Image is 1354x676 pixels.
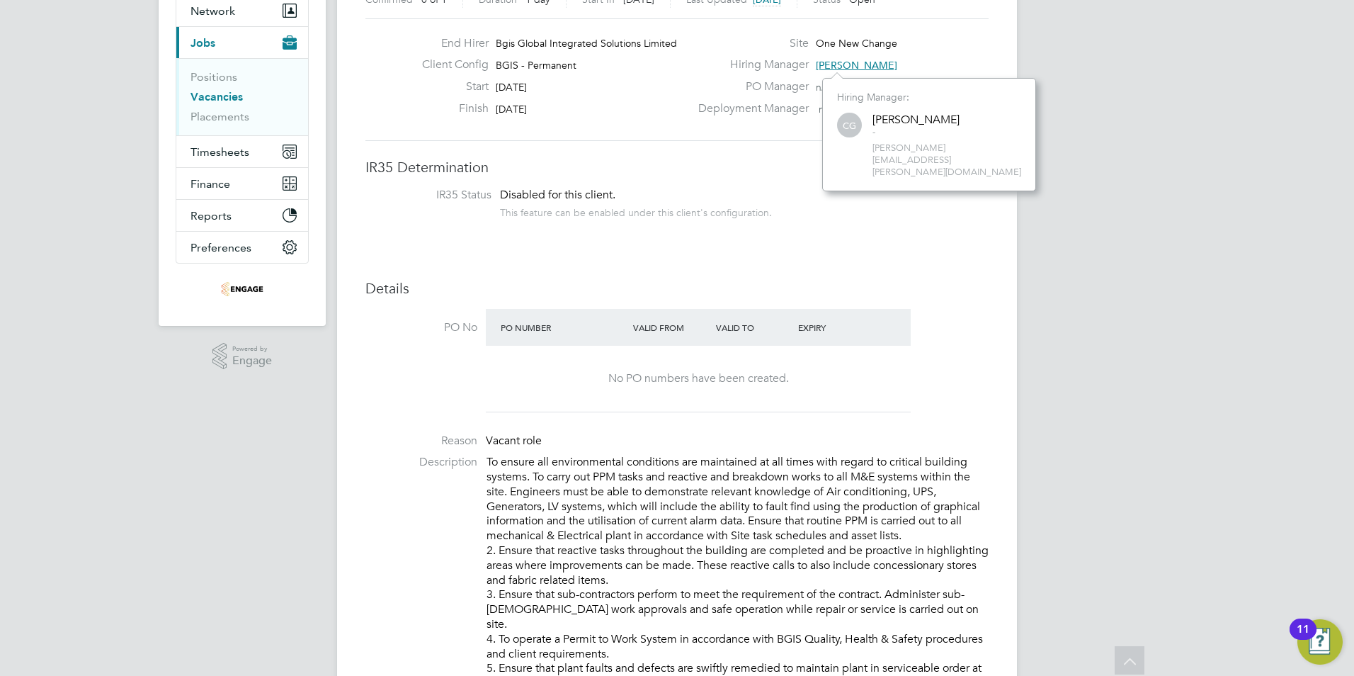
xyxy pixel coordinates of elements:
label: Start [411,79,489,94]
img: thrivesw-logo-retina.png [221,278,263,300]
span: n/a [816,81,830,94]
span: Reports [190,209,232,222]
label: Description [365,455,477,470]
label: PO No [365,320,477,335]
label: Client Config [411,57,489,72]
h3: IR35 Determination [365,158,989,176]
a: Positions [190,70,237,84]
span: n/a [819,103,833,116]
span: [DATE] [496,81,527,94]
div: Valid To [712,315,795,340]
span: Engage [232,355,272,367]
div: 11 [1297,629,1309,648]
button: Timesheets [176,136,308,167]
span: Jobs [190,36,215,50]
div: PO Number [497,315,630,340]
a: Placements [190,110,249,123]
label: End Hirer [411,36,489,51]
div: Expiry [795,315,877,340]
a: Vacancies [190,90,243,103]
label: Site [690,36,809,51]
div: Valid From [630,315,712,340]
label: Finish [411,101,489,116]
span: [DATE] [496,103,527,116]
span: Powered by [232,343,272,355]
button: Finance [176,168,308,199]
span: CG [837,113,862,138]
span: One New Change [816,37,897,50]
span: Preferences [190,241,251,254]
div: This feature can be enabled under this client's configuration. [500,203,772,219]
span: [PERSON_NAME][EMAIL_ADDRESS][PERSON_NAME][DOMAIN_NAME] [872,142,1021,179]
div: Hiring Manager: [837,91,1021,103]
span: Bgis Global Integrated Solutions Limited [496,37,677,50]
h3: Details [365,279,989,298]
label: Deployment Manager [690,101,809,116]
button: Reports [176,200,308,231]
span: [PERSON_NAME] [816,59,897,72]
div: Jobs [176,58,308,135]
label: PO Manager [690,79,809,94]
span: Disabled for this client. [500,188,615,202]
span: Vacant role [486,434,542,448]
span: Finance [190,177,230,191]
span: - [872,127,960,139]
button: Jobs [176,27,308,58]
span: Timesheets [190,145,249,159]
span: Network [190,4,235,18]
a: Go to home page [176,278,309,300]
label: Reason [365,434,477,449]
label: IR35 Status [380,188,491,203]
div: No PO numbers have been created. [500,371,897,386]
a: Powered byEngage [212,343,273,370]
button: Open Resource Center, 11 new notifications [1297,619,1343,665]
label: Hiring Manager [690,57,809,72]
button: Preferences [176,232,308,263]
div: [PERSON_NAME] [872,113,960,128]
span: BGIS - Permanent [496,59,576,72]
